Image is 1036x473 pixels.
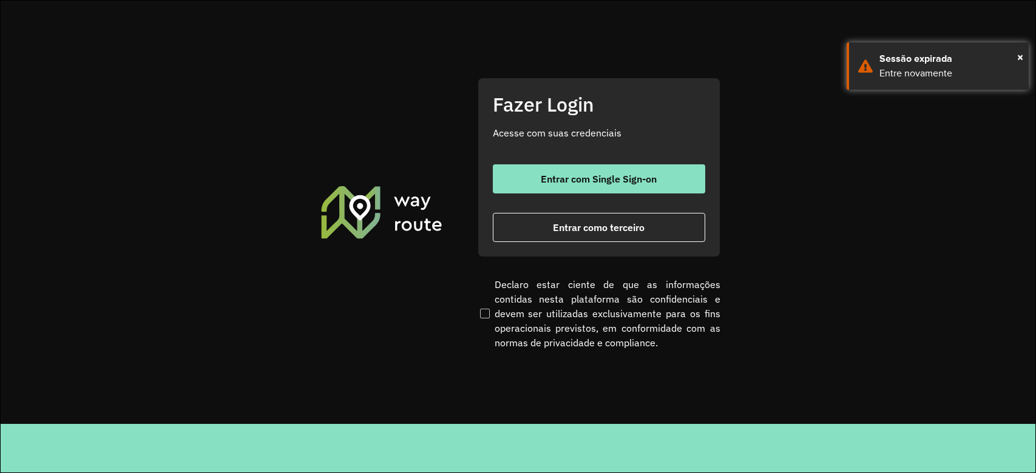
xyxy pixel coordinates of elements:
[478,277,720,350] label: Declaro estar ciente de que as informações contidas nesta plataforma são confidenciais e devem se...
[493,164,705,193] button: button
[541,174,657,184] span: Entrar com Single Sign-on
[493,213,705,242] button: button
[493,126,705,140] p: Acesse com suas credenciais
[1017,48,1023,66] span: ×
[553,223,645,232] span: Entrar como terceiro
[1017,48,1023,66] button: Close
[879,52,1020,66] div: Sessão expirada
[319,184,444,240] img: Roteirizador AmbevTech
[493,93,705,116] h2: Fazer Login
[879,66,1020,81] div: Entre novamente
